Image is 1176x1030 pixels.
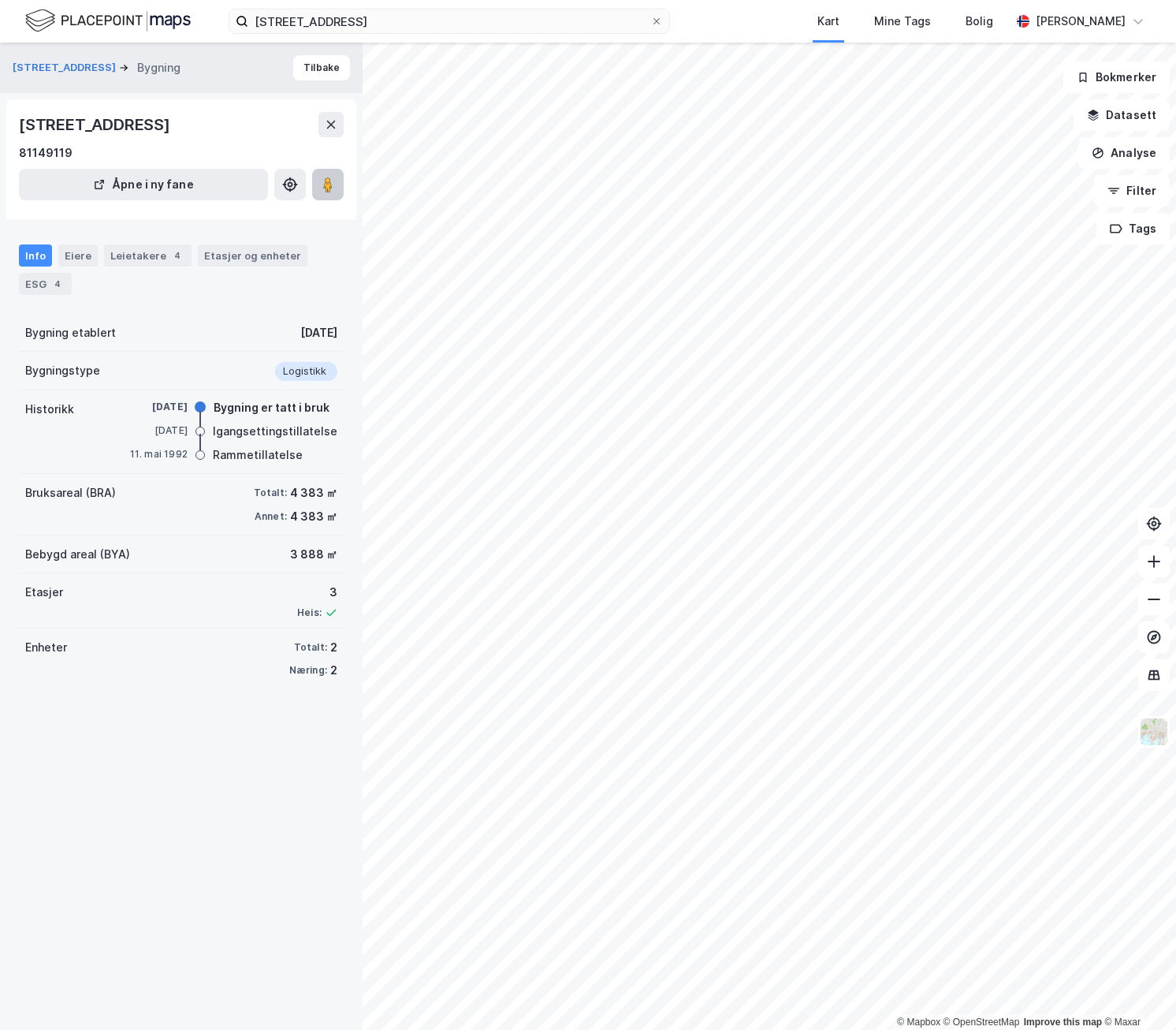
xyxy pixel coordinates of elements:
div: Etasjer og enheter [204,248,301,263]
a: Mapbox [897,1017,940,1028]
div: [STREET_ADDRESS] [19,112,173,137]
button: Tags [1096,213,1170,244]
div: 81149119 [19,144,73,162]
div: Historikk [25,400,74,419]
button: Analyse [1078,137,1170,169]
button: [STREET_ADDRESS] [13,60,119,76]
div: Bygning etablert [25,323,116,342]
button: Tilbake [293,55,350,80]
div: 2 [330,638,337,657]
div: 11. mai 1992 [125,447,188,461]
div: Igangsettingstillatelse [213,422,337,441]
div: Bruksareal (BRA) [25,483,116,502]
div: Mine Tags [874,12,931,31]
div: Bygning [137,58,180,77]
div: [DATE] [300,323,337,342]
div: Annet: [255,510,287,523]
div: Leietakere [104,244,192,267]
button: Åpne i ny fane [19,169,268,200]
div: Bolig [966,12,993,31]
img: Z [1139,717,1169,747]
div: 4 383 ㎡ [290,507,337,526]
div: 2 [330,661,337,680]
div: Totalt: [254,487,287,499]
div: Totalt: [294,641,327,654]
a: Improve this map [1024,1017,1102,1028]
div: Enheter [25,638,67,657]
img: logo.f888ab2527a4732fd821a326f86c7f29.svg [25,7,191,35]
div: [DATE] [125,400,188,414]
button: Bokmerker [1063,62,1170,93]
button: Datasett [1074,99,1170,131]
div: 4 [169,248,185,263]
div: ESG [19,273,72,295]
div: Etasjer [25,583,63,602]
div: Info [19,244,52,267]
div: Næring: [289,664,327,677]
div: [PERSON_NAME] [1036,12,1126,31]
div: 4 [50,276,65,292]
div: Bebygd areal (BYA) [25,545,130,564]
div: Bygningstype [25,361,100,380]
input: Søk på adresse, matrikkel, gårdeiere, leietakere eller personer [248,9,650,33]
div: Rammetillatelse [213,446,303,465]
a: OpenStreetMap [943,1017,1020,1028]
div: [DATE] [125,424,188,438]
div: Heis: [297,606,322,619]
div: Eiere [58,244,98,267]
div: 4 383 ㎡ [290,483,337,502]
div: 3 888 ㎡ [290,545,337,564]
div: Kart [817,12,839,31]
div: Bygning er tatt i bruk [214,398,329,417]
div: 3 [297,583,337,602]
button: Filter [1094,175,1170,207]
iframe: Chat Widget [1097,954,1176,1030]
